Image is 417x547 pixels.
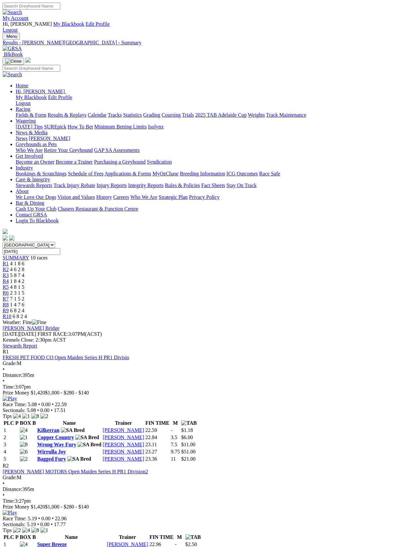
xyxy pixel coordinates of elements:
[3,15,29,21] a: My Account
[16,130,48,135] a: News & Media
[3,372,414,378] div: 395m
[38,402,40,407] span: •
[3,498,15,504] span: Time:
[51,407,53,413] span: •
[40,407,50,413] span: 0.00
[16,183,414,188] div: Care & Integrity
[182,112,194,118] a: Trials
[13,413,21,419] img: 4
[48,95,72,100] a: Edit Profile
[31,413,39,419] img: 8
[3,255,29,260] span: SUMMARY
[162,112,181,118] a: Coursing
[3,308,9,313] a: R9
[165,183,200,188] a: Rules & Policies
[40,413,48,419] img: 2
[3,337,414,343] div: Kennels Close: 2:30pm ACST
[3,522,25,527] span: Sectionals:
[130,194,157,200] a: Who We Are
[32,319,46,325] img: Fine
[3,413,12,419] span: Tips
[181,456,195,462] span: $21.00
[3,480,5,486] span: •
[94,124,147,129] a: Minimum Betting Limits
[181,435,193,440] span: $6.00
[171,427,172,433] text: -
[185,534,201,540] img: TAB
[3,390,414,396] div: Prize Money $1,420
[4,534,14,540] span: PLC
[171,449,180,454] text: 9.75
[13,314,27,319] span: 6 8 2 4
[27,522,36,527] span: 5.19
[16,95,414,106] div: Hi, [PERSON_NAME]
[88,112,107,118] a: Calendar
[53,183,95,188] a: Track Injury Rebate
[181,420,197,426] img: TAB
[44,124,66,129] a: SUREpick
[16,100,31,106] a: Logout
[10,261,24,266] span: 4 1 8 6
[3,516,26,521] span: Race Time:
[20,427,28,433] img: 4
[3,21,414,33] div: My Account
[16,95,47,100] a: My Blackbook
[3,475,414,480] div: M
[3,456,19,462] td: 5
[32,420,36,426] span: B
[171,435,177,440] text: 3.5
[123,112,142,118] a: Statistics
[145,449,170,455] td: 23.27
[103,456,144,462] a: [PERSON_NAME]
[30,255,48,260] span: 10 races
[3,378,5,384] span: •
[195,112,247,118] a: 2025 TAB Adelaide Cup
[3,261,9,266] a: R1
[37,331,102,337] span: 3:07PM(ACST)
[3,372,22,378] span: Distance:
[10,278,24,284] span: 1 8 4 2
[3,33,20,40] button: Toggle navigation
[16,177,50,182] a: Care & Integrity
[75,435,99,440] img: SA Bred
[103,449,144,454] a: [PERSON_NAME]
[94,147,140,153] a: GAP SA Assessments
[28,402,37,407] span: 5.08
[16,206,56,212] a: Cash Up Your Club
[3,314,11,319] span: R10
[16,183,52,188] a: Stewards Reports
[3,349,9,354] span: R1
[3,72,22,78] img: Search
[10,296,24,302] span: 7 1 5 2
[37,522,39,527] span: •
[37,541,67,547] a: Super Breeze
[3,434,19,441] td: 2
[55,516,67,521] span: 22.96
[38,516,40,521] span: •
[3,396,17,402] img: Play
[96,194,112,200] a: History
[3,302,9,307] a: R8
[13,527,21,533] img: 2
[20,435,28,440] img: 1
[51,522,53,527] span: •
[3,510,17,516] img: Play
[20,534,31,540] span: BOX
[3,40,414,46] div: Results - [PERSON_NAME][GEOGRAPHIC_DATA] - Summary
[16,147,43,153] a: Who We Are
[20,456,28,462] img: 2
[201,183,225,188] a: Fact Sheets
[3,296,9,302] a: R7
[10,273,24,278] span: 5 8 7 4
[28,516,37,521] span: 5.19
[103,427,144,433] a: [PERSON_NAME]
[3,9,22,15] img: Search
[3,504,414,510] div: Prize Money $1,420
[16,206,414,212] div: Bar & Dining
[3,235,8,241] img: facebook.svg
[9,235,14,241] img: twitter.svg
[3,278,9,284] a: R4
[20,442,28,448] img: 8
